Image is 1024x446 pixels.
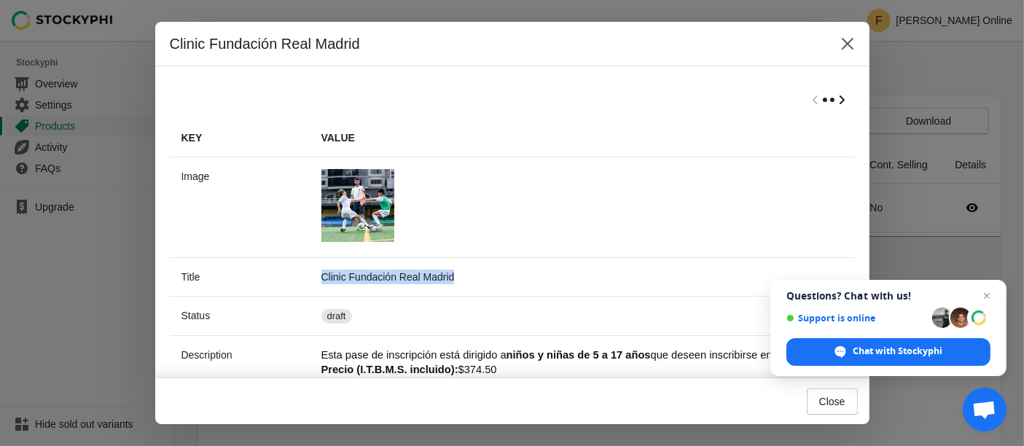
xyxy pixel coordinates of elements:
button: Close [807,388,858,415]
th: Image [170,157,310,257]
img: product_page_2_KIDS_58.jpg [321,169,394,242]
button: Scroll table right one column [829,87,855,113]
th: Status [170,296,310,335]
span: $374.50 [321,364,497,375]
th: Title [170,257,310,296]
span: draft [321,309,352,324]
span: Questions? Chat with us! [786,290,990,302]
span: Esta pase de inscripción está dirigido a que deseen inscribirse en el Clinic de la Fundación Real... [321,349,955,361]
span: Close [819,396,845,407]
span: Close chat [978,287,996,305]
span: Chat with Stockyphi [853,345,942,358]
th: Value [310,119,967,157]
b: niños y niñas de 5 a 17 años [507,349,651,361]
div: Chat with Stockyphi [786,338,990,366]
button: Close [835,31,861,57]
div: Open chat [963,388,1007,431]
h2: Clinic Fundación Real Madrid [170,34,820,54]
span: Support is online [786,313,927,324]
th: Key [170,119,310,157]
strong: Precio (I.T.B.M.S. incluido): [321,364,458,375]
td: Clinic Fundación Real Madrid [310,257,967,296]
